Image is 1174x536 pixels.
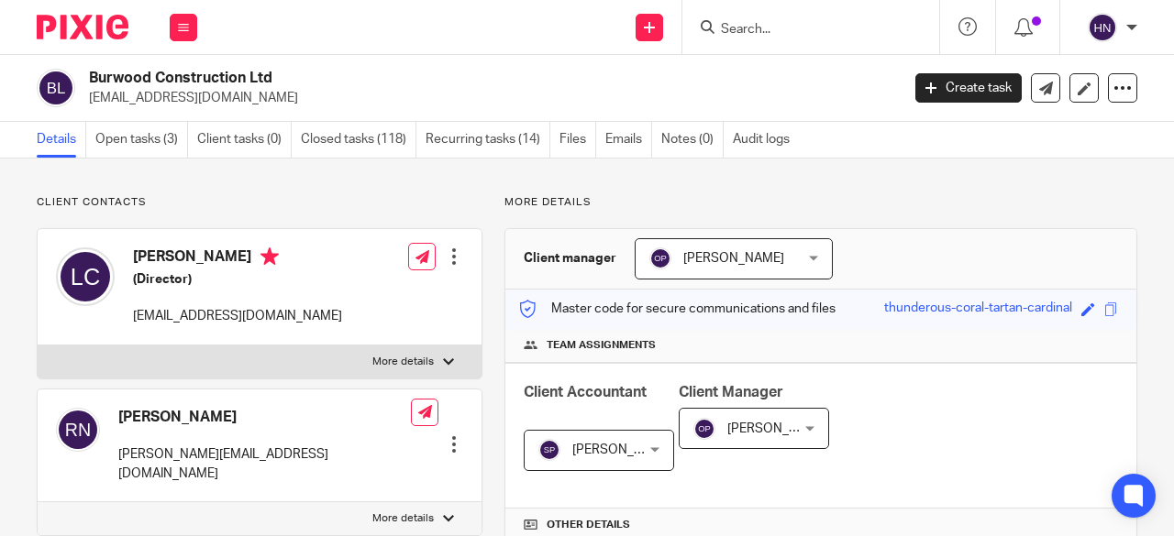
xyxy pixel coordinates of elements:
input: Search [719,22,884,38]
a: Open tasks (3) [95,122,188,158]
a: Closed tasks (118) [301,122,416,158]
span: Client Manager [679,385,783,399]
p: More details [504,195,1137,210]
span: Team assignments [547,338,656,353]
p: Client contacts [37,195,482,210]
span: Client Accountant [524,385,647,399]
img: svg%3E [56,408,100,452]
h2: Burwood Construction Ltd [89,69,728,88]
img: svg%3E [37,69,75,107]
h5: (Director) [133,270,342,289]
p: [EMAIL_ADDRESS][DOMAIN_NAME] [133,307,342,325]
p: Master code for secure communications and files [519,300,836,318]
span: Other details [547,518,630,532]
a: Create task [915,73,1022,103]
img: Pixie [37,15,128,39]
img: svg%3E [1088,13,1117,42]
i: Primary [260,247,279,266]
p: [EMAIL_ADDRESS][DOMAIN_NAME] [89,89,888,107]
div: thunderous-coral-tartan-cardinal [884,299,1072,320]
img: svg%3E [538,439,560,461]
a: Details [37,122,86,158]
span: [PERSON_NAME] [727,422,828,435]
a: Client tasks (0) [197,122,292,158]
span: [PERSON_NAME] [683,252,784,265]
img: svg%3E [649,247,671,269]
a: Notes (0) [661,122,724,158]
p: [PERSON_NAME][EMAIL_ADDRESS][DOMAIN_NAME] [118,445,411,483]
a: Emails [605,122,652,158]
h4: [PERSON_NAME] [118,408,411,427]
span: [PERSON_NAME] [572,443,673,456]
p: More details [372,355,434,369]
a: Files [559,122,596,158]
a: Audit logs [733,122,799,158]
h4: [PERSON_NAME] [133,247,342,270]
img: svg%3E [693,418,715,440]
h3: Client manager [524,249,616,268]
a: Recurring tasks (14) [426,122,550,158]
p: More details [372,511,434,526]
img: svg%3E [56,247,115,306]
